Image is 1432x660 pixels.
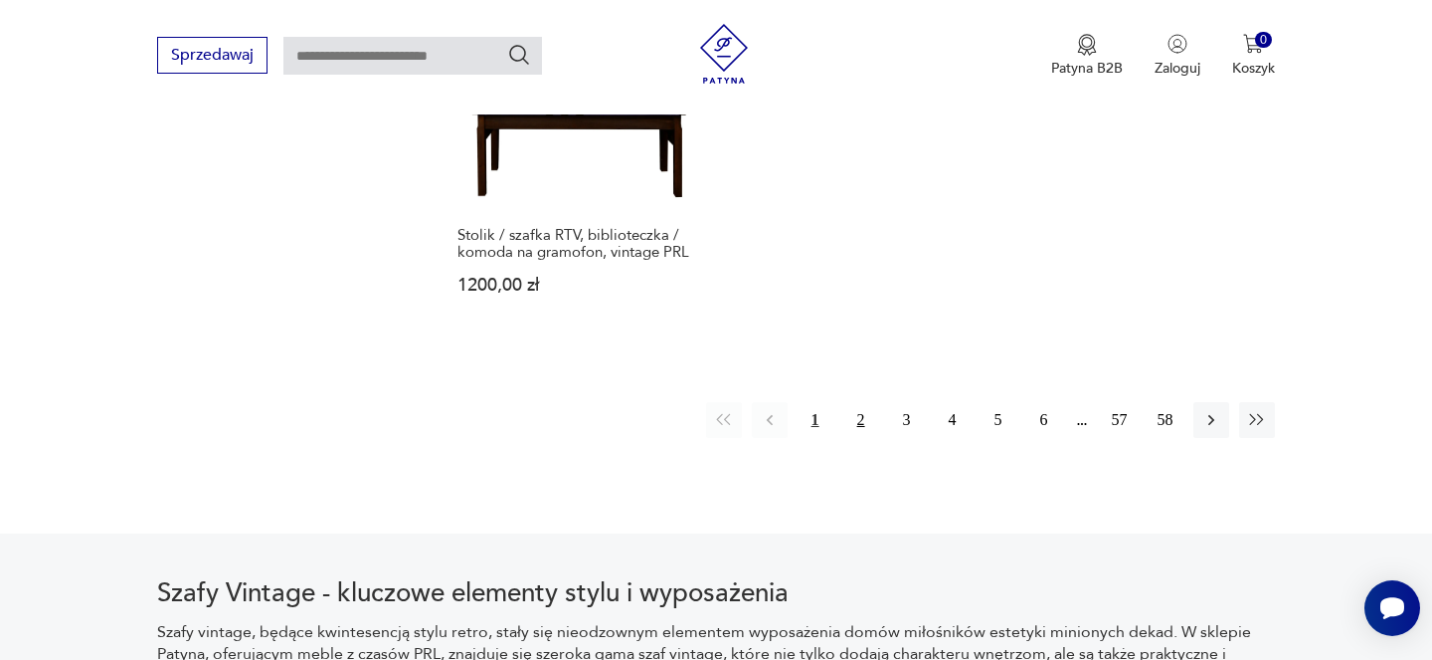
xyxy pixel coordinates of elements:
[1102,402,1138,438] button: 57
[843,402,879,438] button: 2
[981,402,1016,438] button: 5
[1364,580,1420,636] iframe: Smartsupp widget button
[1077,34,1097,56] img: Ikona medalu
[1155,59,1200,78] p: Zaloguj
[507,43,531,67] button: Szukaj
[157,50,268,64] a: Sprzedawaj
[1051,59,1123,78] p: Patyna B2B
[798,402,833,438] button: 1
[935,402,971,438] button: 4
[1167,34,1187,54] img: Ikonka użytkownika
[1243,34,1263,54] img: Ikona koszyka
[1148,402,1183,438] button: 58
[157,37,268,74] button: Sprzedawaj
[1255,32,1272,49] div: 0
[1232,59,1275,78] p: Koszyk
[1155,34,1200,78] button: Zaloguj
[457,277,701,294] p: 1200,00 zł
[1051,34,1123,78] a: Ikona medaluPatyna B2B
[1026,402,1062,438] button: 6
[157,581,1274,605] h2: Szafy Vintage - kluczowe elementy stylu i wyposażenia
[1232,34,1275,78] button: 0Koszyk
[1051,34,1123,78] button: Patyna B2B
[889,402,925,438] button: 3
[457,227,701,261] h3: Stolik / szafka RTV, biblioteczka / komoda na gramofon, vintage PRL
[694,24,754,84] img: Patyna - sklep z meblami i dekoracjami vintage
